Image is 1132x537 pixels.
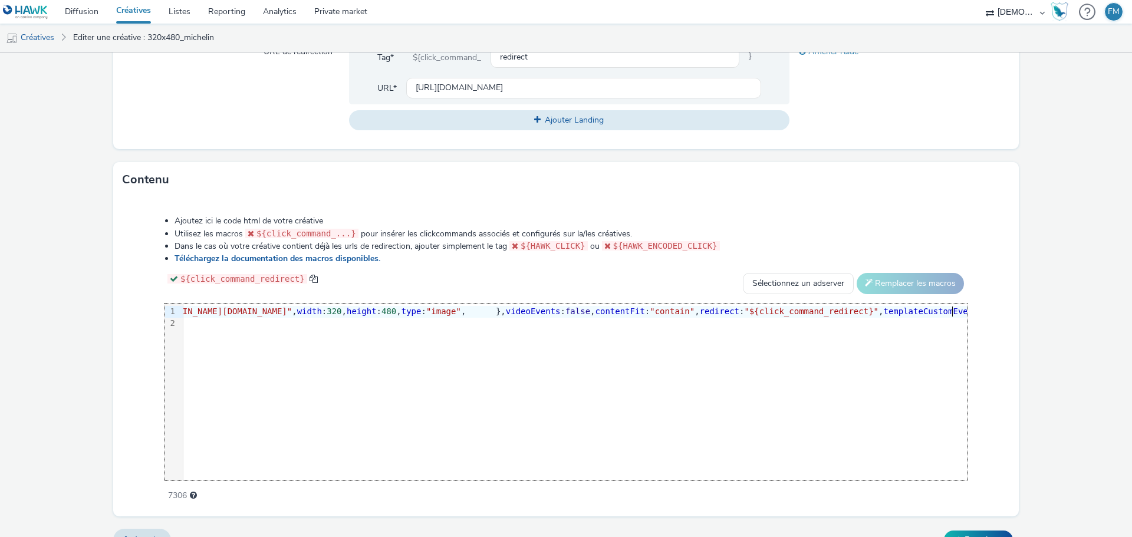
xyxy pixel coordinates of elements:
a: Téléchargez la documentation des macros disponibles. [175,253,385,264]
span: copy to clipboard [310,275,318,283]
span: "contain" [650,307,695,316]
a: Editer une créative : 320x480_michelin [67,24,220,52]
span: "[URL][DOMAIN_NAME][DOMAIN_NAME]" [128,307,292,316]
span: 320 [327,307,341,316]
li: Ajoutez ici le code html de votre créative [175,215,967,227]
span: videoEvents [506,307,561,316]
li: Dans le cas où votre créative contient déjà les urls de redirection, ajouter simplement le tag ou [175,240,967,252]
span: 7306 [168,490,187,502]
div: FM [1108,3,1120,21]
span: width [297,307,322,316]
span: "${click_command_redirect}" [744,307,878,316]
input: url... [406,78,761,98]
span: Ajouter Landing [545,114,604,126]
span: ${HAWK_CLICK} [521,241,585,251]
span: redirect [700,307,739,316]
span: "image" [426,307,461,316]
div: 2 [165,318,177,330]
img: Hawk Academy [1051,2,1068,21]
span: 480 [381,307,396,316]
span: ${click_command_...} [256,229,356,238]
span: ${HAWK_ENCODED_CLICK} [613,241,718,251]
h3: Contenu [122,171,169,189]
img: mobile [6,32,18,44]
button: Ajouter Landing [349,110,789,130]
span: } [739,47,761,68]
span: type [402,307,422,316]
span: false [565,307,590,316]
span: templateCustomEvent [883,307,978,316]
div: Afficher l'aide [789,41,1010,62]
div: ${click_command_ [403,47,491,68]
a: Hawk Academy [1051,2,1073,21]
img: undefined Logo [3,5,48,19]
span: ${click_command_redirect} [180,274,305,284]
button: Remplacer les macros [857,273,964,294]
span: height [347,307,377,316]
div: Longueur maximale conseillée 3000 caractères. [190,490,197,502]
div: 1 [165,306,177,318]
span: contentFit [595,307,645,316]
li: Utilisez les macros pour insérer les clickcommands associés et configurés sur la/les créatives. [175,228,967,240]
